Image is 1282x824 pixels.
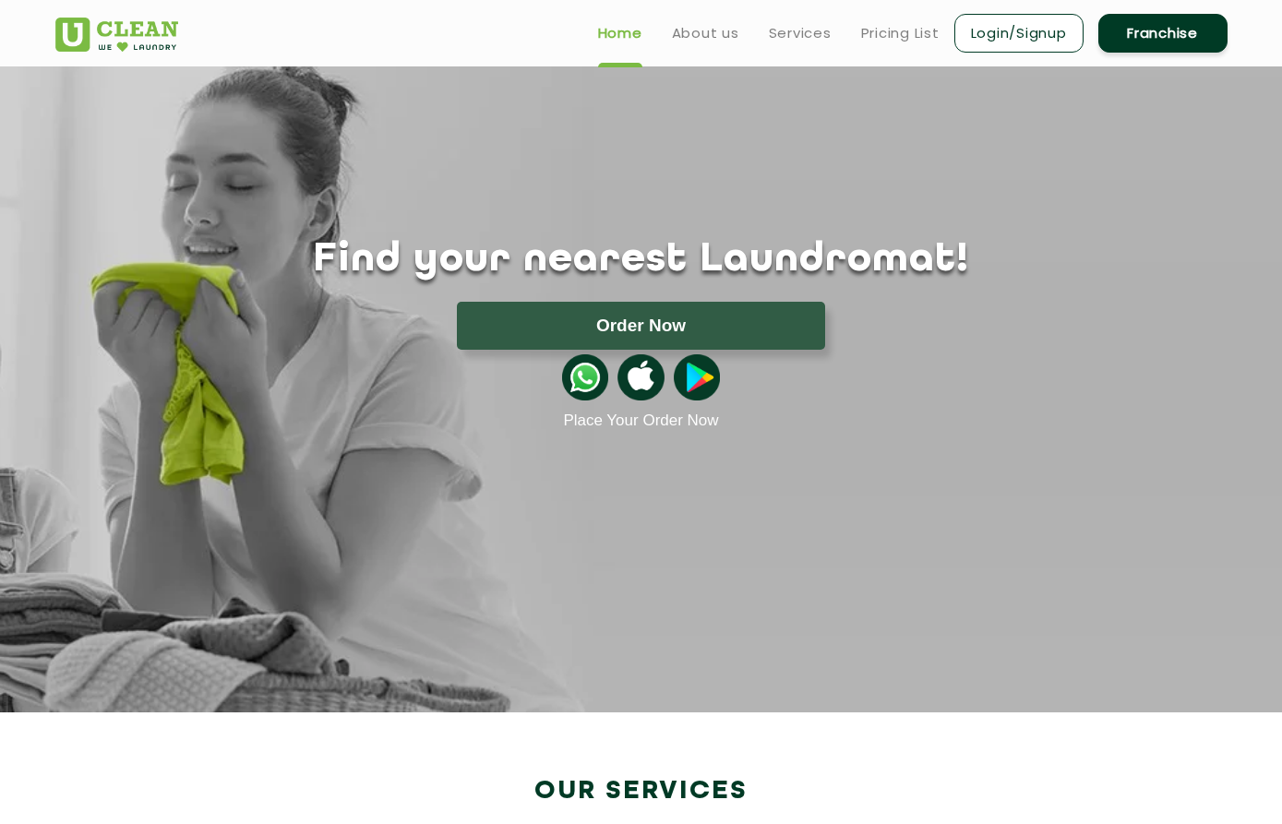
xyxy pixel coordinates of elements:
img: playstoreicon.png [674,354,720,400]
img: apple-icon.png [617,354,664,400]
a: Services [769,22,832,44]
a: Pricing List [861,22,940,44]
img: whatsappicon.png [562,354,608,400]
h2: Our Services [55,776,1228,806]
img: UClean Laundry and Dry Cleaning [55,18,178,52]
a: Home [598,22,642,44]
button: Order Now [457,302,825,350]
a: Place Your Order Now [563,412,718,430]
a: Franchise [1098,14,1228,53]
a: Login/Signup [954,14,1084,53]
a: About us [672,22,739,44]
h1: Find your nearest Laundromat! [42,237,1241,283]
